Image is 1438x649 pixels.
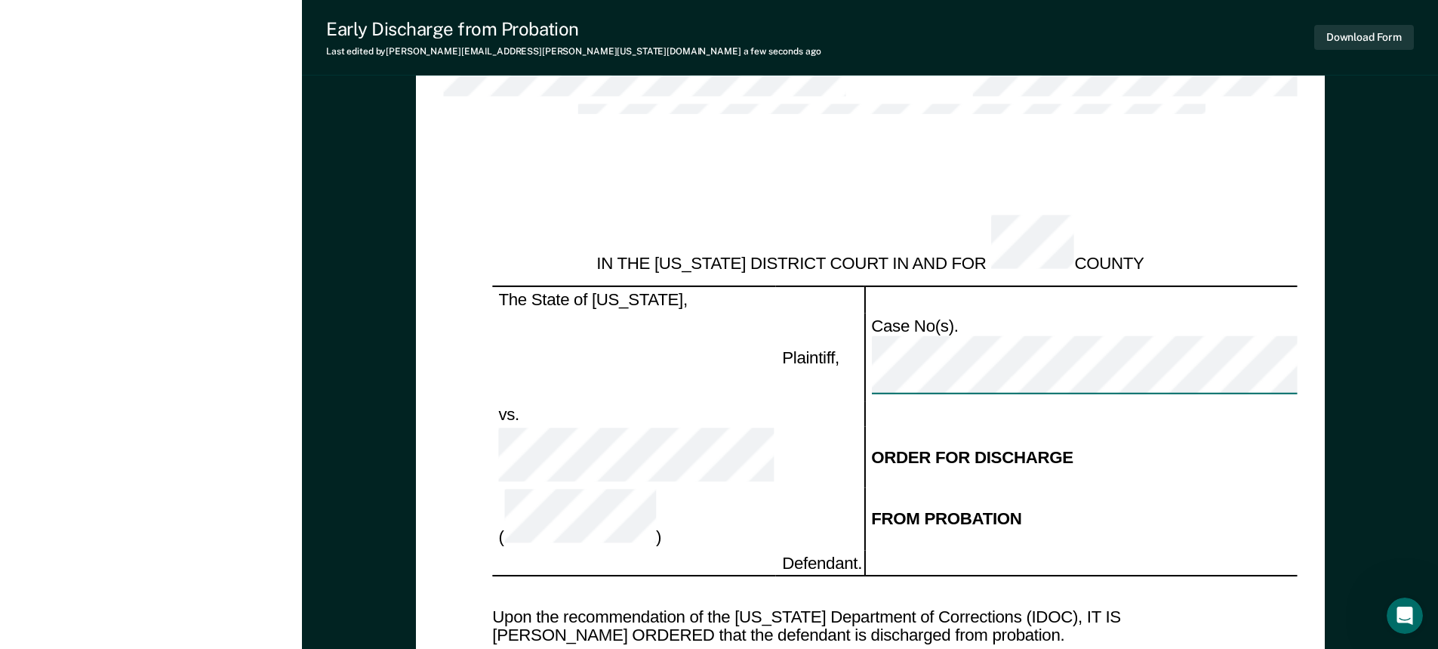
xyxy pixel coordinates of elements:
div: Early Discharge from Probation [326,18,821,40]
button: Download Form [1314,25,1414,50]
td: Region/Work Unit: Distribution: Judge, County Attorney, File // Parolee, File [440,103,1393,187]
td: ( ) [492,488,776,550]
iframe: Intercom live chat [1387,598,1423,634]
td: The State of [US_STATE], [492,286,776,312]
td: FROM PROBATION [864,488,1381,550]
div: Last edited by [PERSON_NAME][EMAIL_ADDRESS][PERSON_NAME][US_STATE][DOMAIN_NAME] [326,46,821,57]
td: vs. [492,401,776,426]
td: ORDER FOR DISCHARGE [864,426,1381,488]
div: Upon the recommendation of the [US_STATE] Department of Corrections (IDOC), IT IS [PERSON_NAME] O... [492,607,1248,644]
div: IN THE [US_STATE] DISTRICT COURT IN AND FOR COUNTY [492,215,1248,274]
td: Case No(s). [864,312,1381,401]
span: a few seconds ago [744,46,821,57]
td: Plaintiff, [776,312,864,401]
td: Defendant. [776,550,864,576]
